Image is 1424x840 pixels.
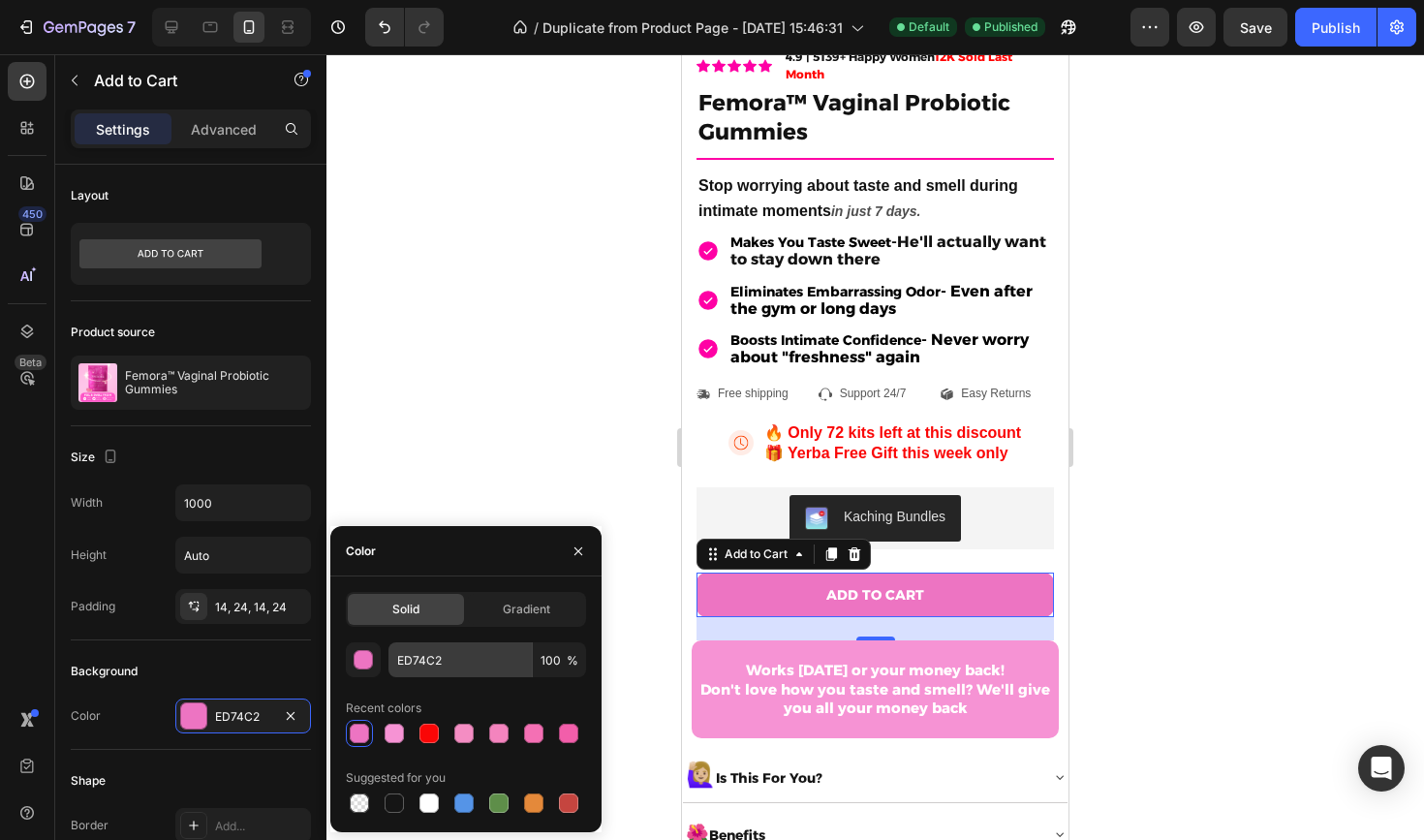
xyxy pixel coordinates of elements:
[15,355,46,370] div: Beta
[215,599,306,616] div: 14, 24, 14, 24
[36,332,107,348] p: Free shipping
[346,700,421,717] div: Recent colors
[71,772,106,790] div: Shape
[279,332,349,348] p: Easy Returns
[4,768,27,791] strong: 🌺
[71,598,115,615] div: Padding
[346,769,446,787] div: Suggested for you
[984,18,1037,36] span: Published
[534,17,539,38] span: /
[78,363,117,402] img: product feature img
[176,485,310,520] input: Auto
[64,607,323,625] strong: Works [DATE] or your money back!
[125,369,303,396] p: Femora™ Vaginal Probiotic Gummies
[71,546,107,564] div: Height
[1240,19,1272,36] span: Save
[15,518,372,563] button: ADD TO CART
[909,18,949,36] span: Default
[34,715,140,732] strong: Is This For You?
[71,707,101,725] div: Color
[123,452,146,476] img: KachingBundles.png
[94,69,259,92] p: Add to Cart
[388,642,532,677] input: Eg: FFFFFF
[1223,8,1287,47] button: Save
[16,123,336,165] span: Stop worrying about taste and smell during intimate moments
[48,276,347,312] span: - Never worry about "freshness" again
[144,532,242,549] div: ADD TO CART
[71,817,108,834] div: Border
[8,8,144,47] button: 7
[542,17,843,38] span: Duplicate from Product Page - [DATE] 15:46:31
[71,445,122,471] div: Size
[108,441,279,487] button: Kaching Bundles
[176,538,310,573] input: Auto
[158,332,225,348] p: Support 24/7
[71,494,103,512] div: Width
[10,586,377,685] h2: Don't love how you taste and smell? We'll give you all your money back
[4,705,34,734] strong: 🙋🏼‍♀️
[567,652,578,669] span: %
[48,228,351,264] span: - Even after the gym or long days
[1358,745,1405,792] div: Open Intercom Messenger
[162,452,263,473] div: Kaching Bundles
[682,54,1068,840] iframe: Design area
[82,370,339,387] strong: 🔥 Only 72 kits left at this discount
[48,277,239,295] strong: Boosts Intimate Confidence
[191,119,257,140] p: Advanced
[127,16,136,39] p: 7
[27,772,83,790] strong: Benefits
[346,543,376,560] div: Color
[365,8,444,47] div: Undo/Redo
[71,187,108,204] div: Layout
[96,119,150,140] p: Settings
[149,149,239,165] strong: in just 7 days.
[503,601,550,618] span: Gradient
[18,206,46,222] div: 450
[215,818,306,835] div: Add...
[48,178,364,214] span: -
[71,324,155,341] div: Product source
[48,178,364,214] strong: He'll actually want to stay down there
[82,390,326,407] strong: 🎁 Yerba Free Gift this week only
[48,229,259,246] strong: Eliminates Embarrassing Odor
[71,663,138,680] div: Background
[39,491,109,509] div: Add to Cart
[15,33,372,95] h1: Femora™ Vaginal Probiotic Gummies
[1295,8,1377,47] button: Publish
[1312,17,1360,38] div: Publish
[215,708,271,726] div: ED74C2
[48,179,209,197] strong: Makes You Taste Sweet
[392,601,419,618] span: Solid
